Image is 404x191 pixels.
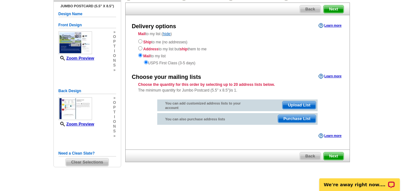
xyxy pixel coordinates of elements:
span: Next [324,152,343,160]
span: Purchase List [278,115,316,123]
div: Choose your mailing lists [132,73,201,81]
a: Back [300,5,321,13]
span: » [113,96,116,100]
a: Learn more [319,74,341,79]
span: t [113,110,116,115]
span: p [113,39,116,44]
img: small-thumb.jpg [59,31,92,54]
h5: Design Name [59,11,116,17]
h5: Need a Clean Slate? [59,150,116,156]
span: s [113,129,116,134]
span: o [113,54,116,58]
span: » [113,134,116,138]
a: hide [163,31,171,36]
span: n [113,124,116,129]
a: Back [300,152,321,160]
strong: Ship [143,40,152,44]
span: » [113,68,116,73]
span: p [113,105,116,110]
div: USPS First Class (3-5 days) [138,59,337,66]
span: Upload List [283,101,316,109]
span: Clear Selections [66,158,109,166]
h5: Back Design [59,88,116,94]
span: t [113,44,116,49]
a: Zoom Preview [59,122,94,126]
strong: Mail [138,32,146,36]
span: Next [324,5,343,13]
span: n [113,58,116,63]
h5: Front Design [59,22,116,28]
strong: Mail [143,54,151,58]
a: Zoom Preview [59,56,94,60]
span: o [113,35,116,39]
h4: Jumbo Postcard (5.5" x 8.5") [59,4,116,8]
span: » [113,30,116,35]
strong: Address [143,47,158,51]
span: i [113,49,116,54]
a: Learn more [319,133,341,138]
span: o [113,119,116,124]
span: o [113,100,116,105]
div: Delivery options [132,22,176,31]
div: You can also purchase address lists [157,113,249,123]
div: to me (no addresses) to my list but them to me to my list [138,38,337,66]
strong: ship [180,47,188,51]
img: small-thumb.jpg [59,97,92,120]
span: i [113,115,116,119]
span: s [113,63,116,68]
div: to my list ( ) [126,31,350,66]
div: You can add customized address lists to your account [157,99,249,111]
iframe: LiveChat chat widget [315,171,404,191]
a: Learn more [319,23,341,28]
div: The minimum quantity for Jumbo Postcard (5.5" x 8.5")is 1. [126,82,350,93]
strong: Choose the quantity for this order by selecting up to 20 address lists below. [138,82,275,87]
